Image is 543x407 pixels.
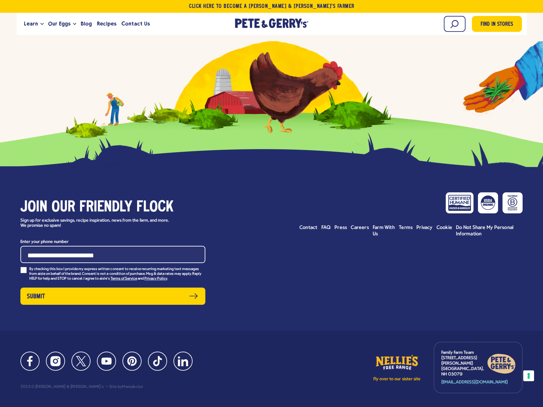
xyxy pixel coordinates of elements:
a: Fly over to our sister site [373,353,421,382]
div: Site by [105,385,143,389]
span: Terms [399,225,413,230]
a: Contact [299,225,318,231]
p: By checking this box I provide my express written consent to receive recurring marketing text mes... [29,267,205,281]
span: Recipes [97,20,116,28]
a: Blog [78,15,94,32]
a: Our Eggs [46,15,73,32]
label: Enter your phone number [20,238,205,246]
a: Farm With Us [373,225,395,237]
span: Press [334,225,347,230]
a: Contact Us [119,15,152,32]
a: Privacy [416,225,433,231]
span: Careers [351,225,369,230]
a: Terms of Service [111,277,137,281]
a: FAQ [321,225,331,231]
span: Contact [299,225,318,230]
button: Open the dropdown menu for Learn [40,23,44,25]
a: Do Not Share My Personal Information [456,225,523,237]
a: Cookie [437,225,452,231]
a: Press [334,225,347,231]
a: Find in Stores [472,16,522,32]
input: Search [444,16,466,32]
span: Contact Us [121,20,150,28]
a: Privacy Policy [144,277,167,281]
a: Terms [399,225,413,231]
a: Learn [21,15,40,32]
ul: Footer menu [299,225,523,237]
span: Learn [24,20,38,28]
div: 2023 © [PERSON_NAME] & [PERSON_NAME]'s [20,385,104,389]
span: Find in Stores [481,20,513,29]
a: Recipes [94,15,119,32]
p: Family Farm Team [STREET_ADDRESS][PERSON_NAME] [GEOGRAPHIC_DATA], NH 03079 [441,350,487,377]
p: Fly over to our sister site [373,377,421,382]
a: [EMAIL_ADDRESS][DOMAIN_NAME] [441,380,508,385]
span: Do Not Share My Personal Information [456,225,513,237]
span: Blog [81,20,92,28]
span: FAQ [321,225,331,230]
button: Submit [20,288,205,305]
a: Careers [351,225,369,231]
button: Your consent preferences for tracking technologies [523,370,534,381]
span: Our Eggs [48,20,70,28]
span: Cookie [437,225,452,230]
p: Sign up for exclusive savings, recipe inspiration, news from the farm, and more. We promise no spam! [20,218,175,229]
a: Manufactur [122,385,143,389]
input: By checking this box I provide my express written consent to receive recurring marketing text mes... [20,267,27,273]
button: Open the dropdown menu for Our Eggs [73,23,76,25]
span: Privacy [416,225,433,230]
h3: Join our friendly flock [20,199,205,217]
